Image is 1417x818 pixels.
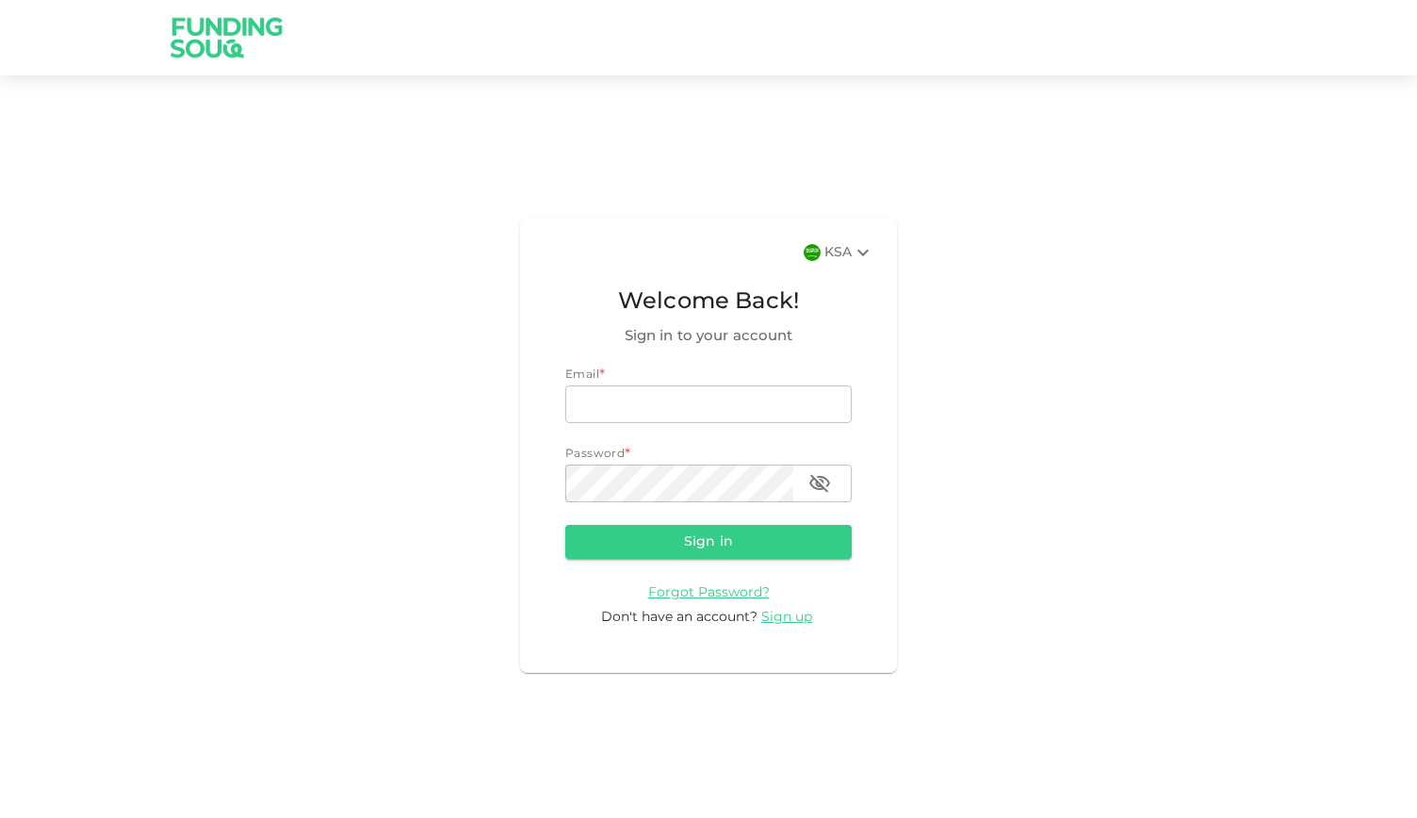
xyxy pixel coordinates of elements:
span: Email [565,369,599,381]
img: flag-sa.b9a346574cdc8950dd34b50780441f57.svg [804,244,821,261]
span: Forgot Password? [648,586,770,599]
span: Sign in to your account [565,325,852,348]
span: Password [565,449,625,460]
div: KSA [824,241,874,264]
span: Don't have an account? [601,611,757,624]
span: Welcome Back! [565,285,852,320]
span: Sign up [761,611,812,624]
input: email [565,385,852,423]
input: password [565,465,793,502]
a: Forgot Password? [648,585,770,599]
button: Sign in [565,525,852,559]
